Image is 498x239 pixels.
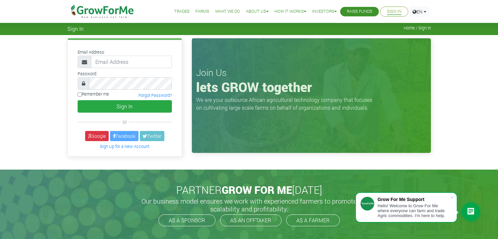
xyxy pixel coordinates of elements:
[78,100,172,113] button: Sign In
[78,91,109,97] label: Remember me
[312,8,337,15] a: Investors
[378,203,450,218] div: Hello! Welcome to Grow For Me where everyone can farm and trade Agric commodities. I'm here to help.
[196,79,427,95] h1: lets GROW together
[85,131,109,141] a: Google
[100,144,149,149] a: Sign Up for a New Account
[196,96,376,112] p: We are your outsource African agricultural technology company that focuses on cultivating large s...
[274,8,306,15] a: How it Works
[78,92,82,97] input: Remember me
[378,197,450,202] div: Grow For Me Support
[174,8,190,15] a: Trades
[222,183,292,197] span: GROW FOR ME
[286,214,340,226] a: AS A FARMER
[78,71,97,77] label: Password:
[78,49,105,55] label: Email Address:
[67,26,83,32] span: Sign In
[215,8,240,15] a: What We Do
[220,214,282,226] a: AS AN OFFTAKER
[196,67,427,78] h3: Join Us
[158,214,215,226] a: AS A SPONSOR
[138,93,172,98] a: Forgot Password?
[195,8,209,15] a: Farms
[135,197,364,213] h5: Our business model ensures we work with experienced farmers to promote scalability and profitabil...
[78,118,172,126] div: or
[410,7,429,17] a: EN
[246,8,268,15] a: About Us
[404,26,431,30] span: Home / Sign In
[347,8,372,15] a: Raise Funds
[70,184,428,196] h2: PARTNER [DATE]
[387,8,401,15] a: Sign In
[91,56,172,68] input: Email Address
